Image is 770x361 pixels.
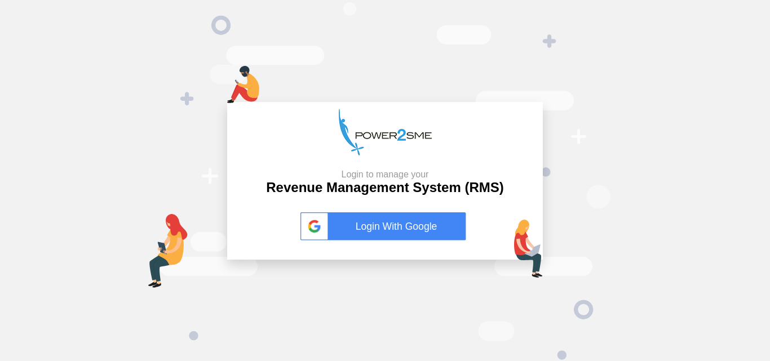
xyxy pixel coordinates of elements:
[339,109,432,155] img: p2s_logo.png
[266,169,503,180] small: Login to manage your
[227,66,259,103] img: mob-login.png
[300,212,470,240] a: Login With Google
[266,169,503,196] h2: Revenue Management System (RMS)
[514,220,543,278] img: lap-login.png
[148,214,188,288] img: tab-login.png
[297,200,473,252] button: Login With Google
